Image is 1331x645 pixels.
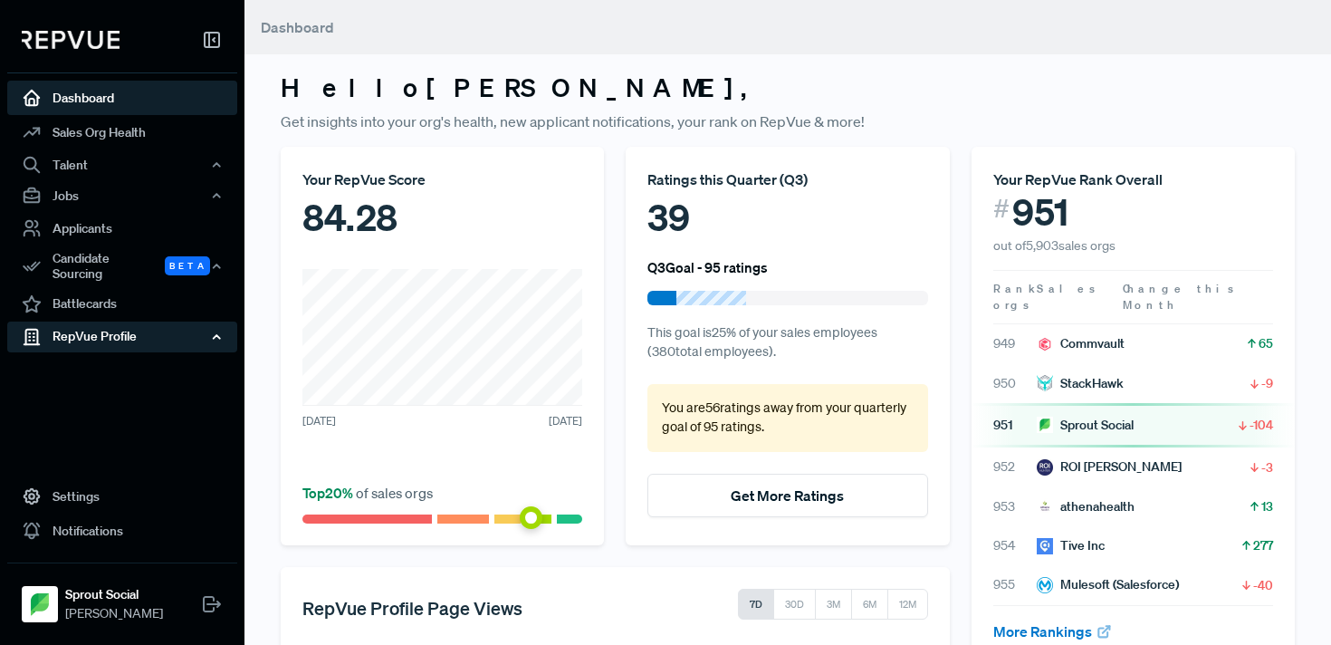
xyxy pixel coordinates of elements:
div: StackHawk [1037,374,1124,393]
a: Notifications [7,514,237,548]
span: Change this Month [1123,281,1237,313]
img: Sprout Social [1037,417,1053,433]
button: 3M [815,589,852,620]
button: 6M [851,589,888,620]
h3: Hello [PERSON_NAME] , [281,72,1295,103]
p: This goal is 25 % of your sales employees ( 380 total employees). [647,323,927,362]
span: 949 [993,334,1037,353]
span: [DATE] [549,413,582,429]
img: StackHawk [1037,375,1053,391]
div: Sprout Social [1037,416,1134,435]
span: 955 [993,575,1037,594]
img: ROI Hunter [1037,459,1053,476]
div: athenahealth [1037,497,1135,516]
a: Applicants [7,211,237,245]
span: 13 [1261,497,1273,515]
div: Ratings this Quarter ( Q3 ) [647,168,927,190]
img: RepVue [22,31,120,49]
div: 84.28 [302,190,582,245]
div: Candidate Sourcing [7,245,237,287]
span: 277 [1253,536,1273,554]
button: Get More Ratings [647,474,927,517]
span: 951 [1012,190,1068,234]
span: -3 [1261,458,1273,477]
img: Sprout Social [25,590,54,619]
span: Your RepVue Rank Overall [993,170,1163,188]
a: Sprout SocialSprout Social[PERSON_NAME] [7,563,237,631]
span: -40 [1253,576,1273,594]
a: More Rankings [993,622,1113,640]
p: Get insights into your org's health, new applicant notifications, your rank on RepVue & more! [281,111,1295,132]
button: Candidate Sourcing Beta [7,245,237,287]
div: Mulesoft (Salesforce) [1037,575,1179,594]
span: Top 20 % [302,484,356,502]
span: Sales orgs [993,281,1098,313]
a: Dashboard [7,81,237,115]
div: Tive Inc [1037,536,1105,555]
img: athenahealth [1037,498,1053,515]
button: 12M [887,589,928,620]
p: You are 56 ratings away from your quarterly goal of 95 ratings . [662,399,913,438]
span: 951 [993,416,1037,435]
span: Dashboard [261,18,334,36]
span: Rank [993,281,1037,297]
span: 952 [993,457,1037,477]
img: Tive Inc [1037,538,1053,554]
span: [DATE] [302,413,336,429]
h6: Q3 Goal - 95 ratings [647,259,768,275]
h5: RepVue Profile Page Views [302,597,522,619]
div: 39 [647,190,927,245]
span: 953 [993,497,1037,516]
button: Talent [7,149,237,180]
span: [PERSON_NAME] [65,604,163,623]
span: Beta [165,256,210,275]
button: RepVue Profile [7,322,237,352]
span: 950 [993,374,1037,393]
button: 30D [773,589,816,620]
a: Sales Org Health [7,115,237,149]
span: of sales orgs [302,484,433,502]
a: Settings [7,479,237,514]
div: Your RepVue Score [302,168,582,190]
span: 65 [1259,334,1273,352]
span: # [993,190,1010,227]
span: 954 [993,536,1037,555]
img: Mulesoft (Salesforce) [1037,577,1053,593]
a: Battlecards [7,287,237,322]
div: Commvault [1037,334,1125,353]
span: -104 [1250,416,1273,434]
button: 7D [738,589,774,620]
img: Commvault [1037,336,1053,352]
div: ROI [PERSON_NAME] [1037,457,1182,477]
span: out of 5,903 sales orgs [993,237,1116,254]
span: -9 [1261,374,1273,392]
strong: Sprout Social [65,585,163,604]
button: Jobs [7,180,237,211]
